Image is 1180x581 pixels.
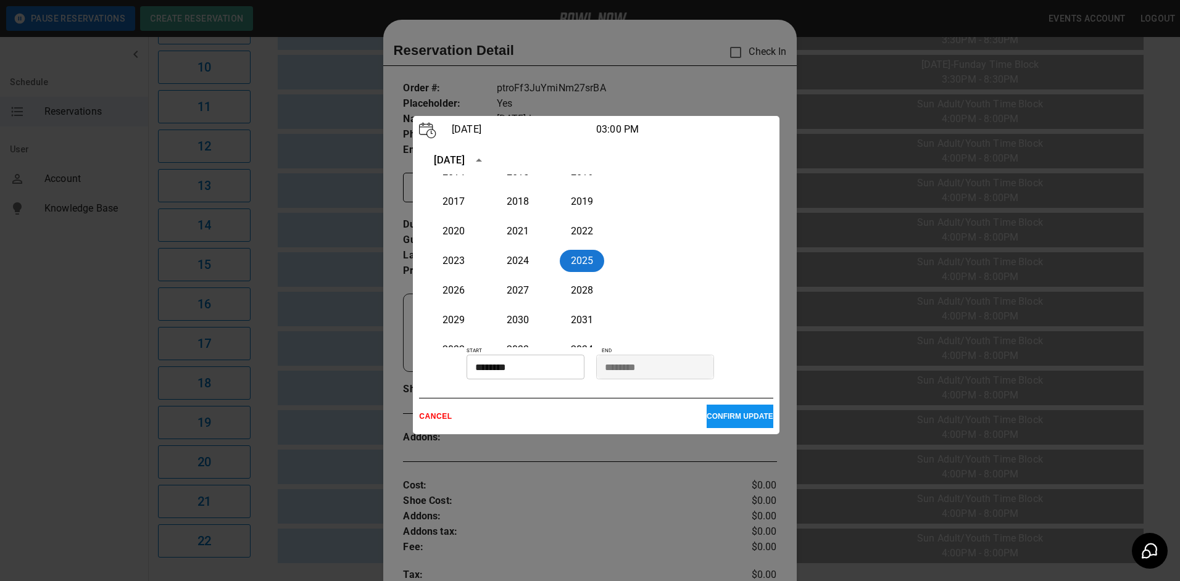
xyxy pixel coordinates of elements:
[496,339,540,361] button: 2033
[560,339,604,361] button: 2034
[431,279,476,302] button: 2026
[560,279,604,302] button: 2028
[560,191,604,213] button: 2019
[560,220,604,242] button: 2022
[560,250,604,272] button: 2025
[496,309,540,331] button: 2030
[431,339,476,361] button: 2032
[467,355,576,379] input: Choose time, selected time is 3:00 PM
[431,220,476,242] button: 2020
[496,279,540,302] button: 2027
[449,122,596,137] p: [DATE]
[602,347,773,355] p: END
[419,412,707,421] p: CANCEL
[434,153,465,168] div: [DATE]
[467,347,596,355] p: START
[496,220,540,242] button: 2021
[431,191,476,213] button: 2017
[596,122,744,137] p: 03:00 PM
[496,191,540,213] button: 2018
[496,250,540,272] button: 2024
[468,150,489,171] button: year view is open, switch to calendar view
[560,309,604,331] button: 2031
[707,412,773,421] p: CONFIRM UPDATE
[707,405,773,428] button: CONFIRM UPDATE
[431,250,476,272] button: 2023
[596,355,705,379] input: Choose time, selected time is 4:00 PM
[431,309,476,331] button: 2029
[419,122,436,139] img: Vector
